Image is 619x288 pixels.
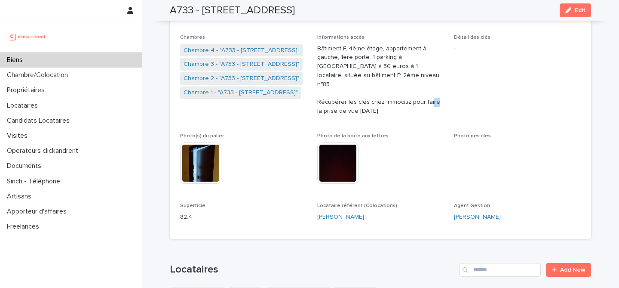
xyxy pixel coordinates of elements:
[3,71,75,79] p: Chambre/Colocation
[317,35,365,40] span: Informations accès
[3,223,46,231] p: Freelances
[170,4,295,17] h2: A733 - [STREET_ADDRESS]
[184,46,300,55] a: Chambre 4 - "A733 - [STREET_ADDRESS]"
[317,133,389,139] span: Photo de la boîte aux lettres
[180,133,224,139] span: Photo(s) du palier
[3,56,30,64] p: Biens
[3,207,74,216] p: Apporteur d'affaires
[3,102,45,110] p: Locataires
[180,35,205,40] span: Chambres
[180,203,205,208] span: Superficie
[317,44,444,116] p: Bâtiment F, 4ème étage, appartement à gauche, 1ère porte. 1 parking à [GEOGRAPHIC_DATA] à 50 euro...
[454,213,501,222] a: [PERSON_NAME]
[454,142,581,152] p: -
[454,203,490,208] span: Agent Gestion
[3,86,52,94] p: Propriétaires
[560,267,585,273] span: Add New
[317,213,364,222] a: [PERSON_NAME]
[454,35,490,40] span: Détail des clés
[184,60,299,69] a: Chambre 3 - "A733 - [STREET_ADDRESS]"
[459,263,541,277] input: Search
[3,162,48,170] p: Documents
[184,74,299,83] a: Chambre 2 - "A733 - [STREET_ADDRESS]"
[170,263,456,276] h1: Locataires
[575,7,585,13] span: Edit
[546,263,591,277] a: Add New
[3,177,67,186] p: Sinch - Téléphone
[454,133,491,139] span: Photo des clés
[454,44,581,53] p: -
[180,213,307,222] p: 82.4
[184,88,298,97] a: Chambre 1 - "A733 - [STREET_ADDRESS]"
[7,28,49,45] img: UCB0brd3T0yccxBKYDjQ
[3,147,85,155] p: Operateurs clickandrent
[3,117,77,125] p: Candidats Locataires
[560,3,591,17] button: Edit
[317,203,397,208] span: Locataire référent (Colocations)
[3,192,38,201] p: Artisans
[3,132,34,140] p: Visites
